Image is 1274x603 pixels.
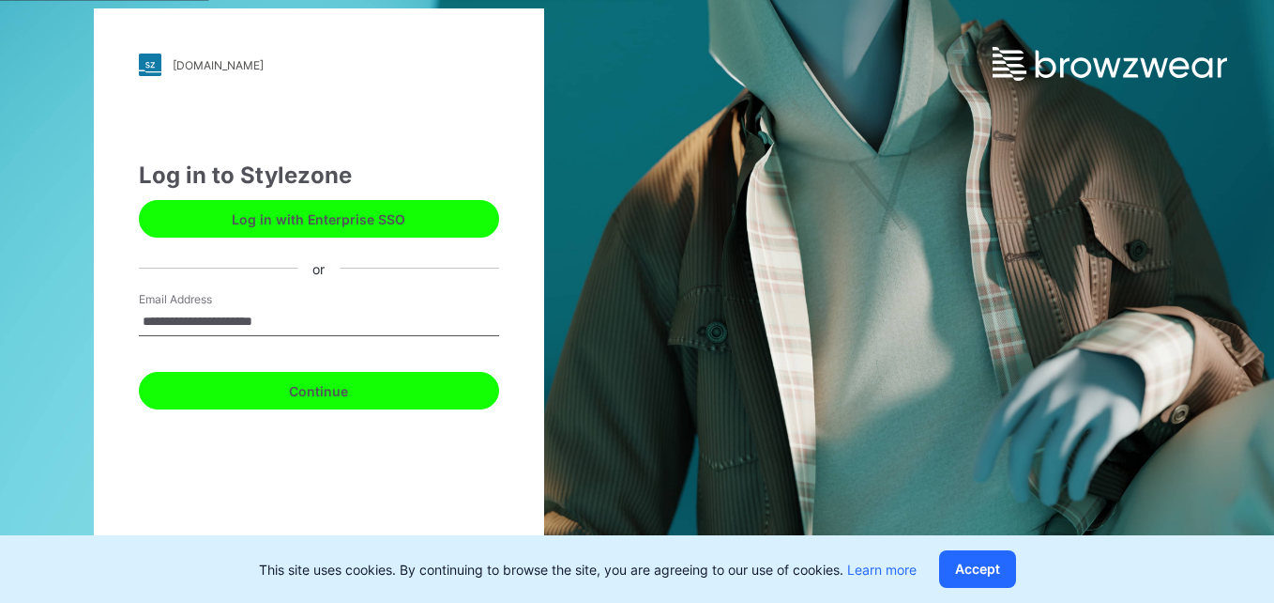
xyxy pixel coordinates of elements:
[847,562,917,578] a: Learn more
[139,54,161,76] img: stylezone-logo.562084cfcfab977791bfbf7441f1a819.svg
[139,291,270,308] label: Email Address
[259,560,917,580] p: This site uses cookies. By continuing to browse the site, you are agreeing to our use of cookies.
[993,47,1227,81] img: browzwear-logo.e42bd6dac1945053ebaf764b6aa21510.svg
[139,200,499,238] button: Log in with Enterprise SSO
[173,58,264,72] div: [DOMAIN_NAME]
[139,159,499,193] div: Log in to Stylezone
[939,550,1016,588] button: Accept
[139,54,499,76] a: [DOMAIN_NAME]
[297,258,340,278] div: or
[139,372,499,410] button: Continue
